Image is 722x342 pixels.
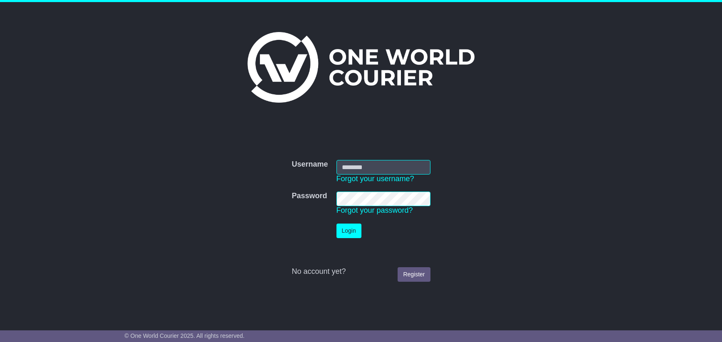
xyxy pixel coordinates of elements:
[336,224,361,238] button: Login
[124,332,245,339] span: © One World Courier 2025. All rights reserved.
[292,267,430,276] div: No account yet?
[398,267,430,282] a: Register
[336,175,414,183] a: Forgot your username?
[292,192,327,201] label: Password
[247,32,475,103] img: One World
[336,206,413,214] a: Forgot your password?
[292,160,328,169] label: Username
